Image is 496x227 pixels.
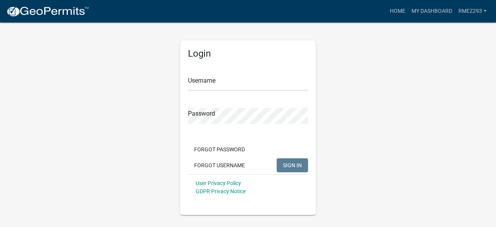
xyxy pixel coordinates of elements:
[188,142,251,156] button: Forgot Password
[408,4,455,19] a: My Dashboard
[188,48,308,59] h5: Login
[387,4,408,19] a: Home
[196,188,246,194] a: GDPR Privacy Notice
[283,162,302,168] span: SIGN IN
[277,158,308,172] button: SIGN IN
[188,158,251,172] button: Forgot Username
[455,4,490,19] a: Rmez293
[196,180,241,186] a: User Privacy Policy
